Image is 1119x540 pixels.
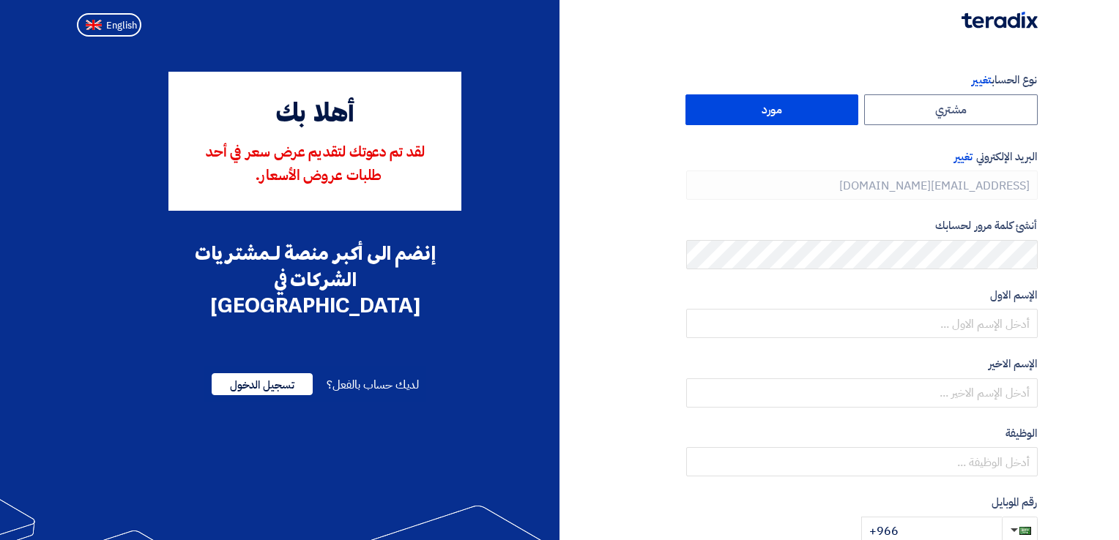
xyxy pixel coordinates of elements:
input: أدخل الإسم الاخير ... [686,378,1038,408]
label: البريد الإلكتروني [686,149,1038,165]
input: أدخل بريد العمل الإلكتروني الخاص بك ... [686,170,1038,200]
a: تسجيل الدخول [212,376,313,394]
button: English [77,13,141,37]
span: تغيير [972,72,991,88]
label: رقم الموبايل [686,494,1038,511]
div: أهلا بك [189,95,441,135]
span: تغيير [954,149,973,165]
label: أنشئ كلمة مرور لحسابك [686,217,1038,234]
span: لديك حساب بالفعل؟ [327,376,418,394]
img: Teradix logo [962,12,1038,29]
span: English [106,20,137,31]
input: أدخل الإسم الاول ... [686,309,1038,338]
div: إنضم الى أكبر منصة لـمشتريات الشركات في [GEOGRAPHIC_DATA] [168,240,461,319]
input: أدخل الوظيفة ... [686,447,1038,476]
label: الإسم الاخير [686,356,1038,372]
label: مشتري [864,94,1038,125]
label: الإسم الاول [686,287,1038,304]
span: تسجيل الدخول [212,373,313,395]
span: لقد تم دعوتك لتقديم عرض سعر في أحد طلبات عروض الأسعار. [206,146,425,184]
label: نوع الحساب [686,72,1038,89]
label: مورد [685,94,859,125]
label: الوظيفة [686,425,1038,442]
img: en-US.png [86,20,102,31]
